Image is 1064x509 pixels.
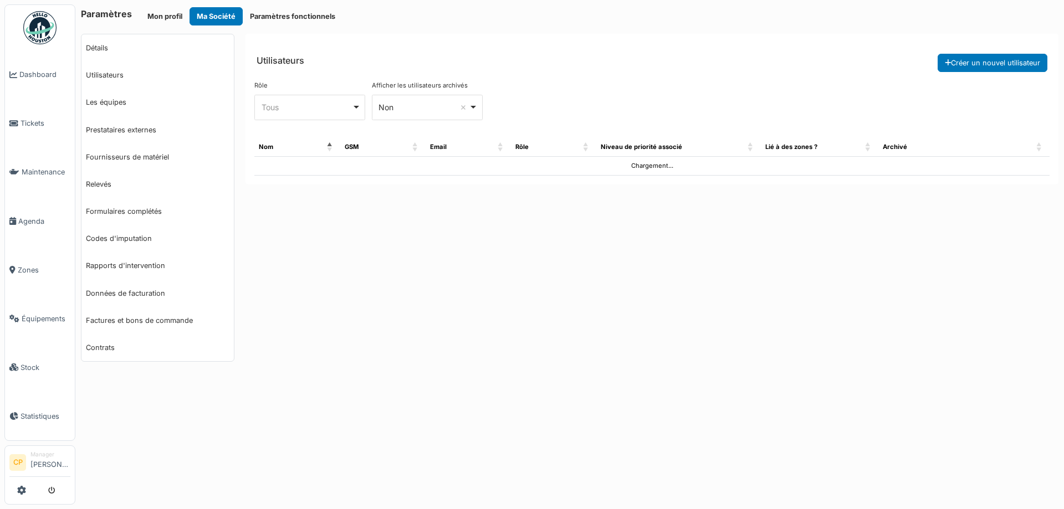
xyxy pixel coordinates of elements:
span: GSM: Activate to sort [412,138,419,156]
span: Zones [18,265,70,275]
span: Dashboard [19,69,70,80]
a: Détails [81,34,234,61]
span: GSM [345,143,359,151]
span: Niveau de priorité associé [601,143,682,151]
span: Maintenance [22,167,70,177]
span: Lié à des zones ?: Activate to sort [865,138,872,156]
span: Email: Activate to sort [498,138,504,156]
span: Tickets [21,118,70,128]
span: Stock [21,362,70,373]
a: Factures et bons de commande [81,307,234,334]
a: Prestataires externes [81,116,234,143]
span: Nom: Activate to invert sorting [327,138,334,156]
a: Contrats [81,334,234,361]
a: Rapports d'intervention [81,252,234,279]
li: CP [9,454,26,471]
span: Agenda [18,216,70,227]
button: Ma Société [190,7,243,25]
div: Non [378,101,469,113]
a: Stock [5,343,75,392]
li: [PERSON_NAME] [30,450,70,474]
a: Codes d'imputation [81,225,234,252]
button: Remove item: 'false' [458,102,469,113]
span: Équipements [22,313,70,324]
button: Créer un nouvel utilisateur [938,54,1047,72]
div: Manager [30,450,70,459]
a: Utilisateurs [81,61,234,89]
a: Équipements [5,294,75,343]
span: Rôle [515,143,529,151]
label: Afficher les utilisateurs archivés [372,81,468,90]
a: Relevés [81,171,234,198]
a: Tickets [5,99,75,148]
img: Badge_color-CXgf-gQk.svg [23,11,57,44]
a: Maintenance [5,148,75,197]
span: Rôle: Activate to sort [583,138,590,156]
a: Les équipes [81,89,234,116]
a: Zones [5,245,75,294]
td: Chargement... [254,156,1050,175]
a: Statistiques [5,392,75,440]
span: Nom [259,143,273,151]
div: Tous [262,101,352,113]
h6: Paramètres [81,9,132,19]
span: Email [430,143,447,151]
a: Données de facturation [81,280,234,307]
a: Dashboard [5,50,75,99]
h6: Utilisateurs [257,55,304,66]
button: Paramètres fonctionnels [243,7,342,25]
span: Archivé [883,143,907,151]
span: : Activate to sort [1036,138,1043,156]
a: Formulaires complétés [81,198,234,225]
a: Fournisseurs de matériel [81,143,234,171]
span: Niveau de priorité associé : Activate to sort [748,138,754,156]
span: Lié à des zones ? [765,143,817,151]
label: Rôle [254,81,268,90]
a: Agenda [5,197,75,245]
a: CP Manager[PERSON_NAME] [9,450,70,477]
button: Mon profil [140,7,190,25]
span: Statistiques [21,411,70,421]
